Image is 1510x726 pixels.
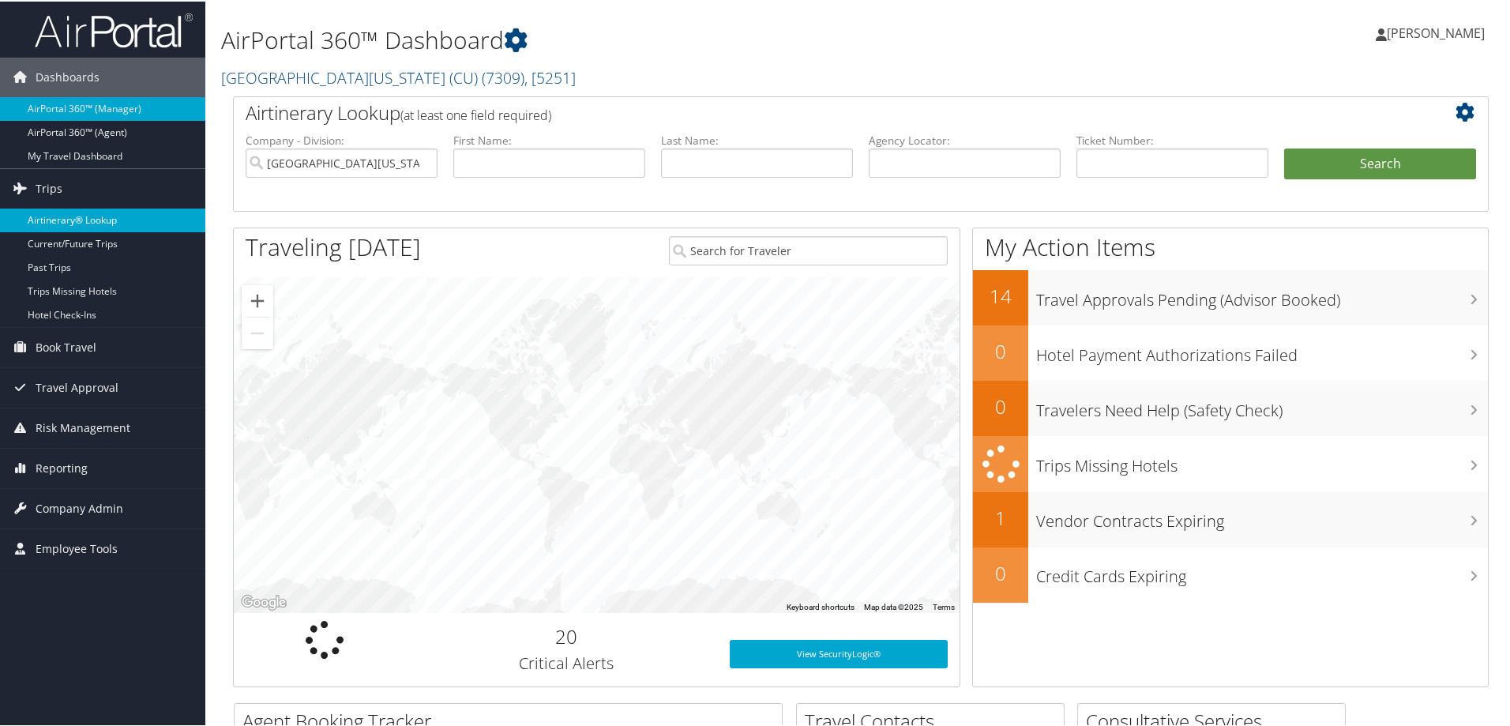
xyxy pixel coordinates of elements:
h2: 0 [973,337,1028,363]
a: [PERSON_NAME] [1376,8,1501,55]
input: Search for Traveler [669,235,948,264]
a: [GEOGRAPHIC_DATA][US_STATE] (CU) [221,66,576,87]
label: Company - Division: [246,131,438,147]
span: Company Admin [36,487,123,527]
label: Last Name: [661,131,853,147]
span: Travel Approval [36,367,118,406]
h2: 0 [973,392,1028,419]
label: Agency Locator: [869,131,1061,147]
h3: Travel Approvals Pending (Advisor Booked) [1036,280,1488,310]
label: First Name: [453,131,645,147]
button: Search [1284,147,1476,179]
span: Book Travel [36,326,96,366]
span: (at least one field required) [400,105,551,122]
span: Dashboards [36,56,100,96]
h3: Trips Missing Hotels [1036,446,1488,476]
a: Open this area in Google Maps (opens a new window) [238,591,290,611]
h1: AirPortal 360™ Dashboard [221,22,1074,55]
h3: Credit Cards Expiring [1036,556,1488,586]
h2: 0 [973,559,1028,585]
span: Reporting [36,447,88,487]
a: Trips Missing Hotels [973,434,1488,491]
label: Ticket Number: [1076,131,1268,147]
span: Risk Management [36,407,130,446]
h2: 20 [427,622,706,649]
img: airportal-logo.png [35,10,193,47]
span: ( 7309 ) [482,66,524,87]
h3: Hotel Payment Authorizations Failed [1036,335,1488,365]
span: , [ 5251 ] [524,66,576,87]
a: Terms (opens in new tab) [933,601,955,610]
h2: 14 [973,281,1028,308]
a: 0Credit Cards Expiring [973,546,1488,601]
h3: Critical Alerts [427,651,706,673]
span: Employee Tools [36,528,118,567]
button: Keyboard shortcuts [787,600,855,611]
img: Google [238,591,290,611]
h2: Airtinerary Lookup [246,98,1372,125]
button: Zoom in [242,284,273,315]
span: Trips [36,167,62,207]
h1: My Action Items [973,229,1488,262]
h1: Traveling [DATE] [246,229,421,262]
h2: 1 [973,503,1028,530]
a: 14Travel Approvals Pending (Advisor Booked) [973,269,1488,324]
a: 0Hotel Payment Authorizations Failed [973,324,1488,379]
button: Zoom out [242,316,273,348]
span: [PERSON_NAME] [1387,23,1485,40]
a: 1Vendor Contracts Expiring [973,491,1488,546]
a: 0Travelers Need Help (Safety Check) [973,379,1488,434]
h3: Vendor Contracts Expiring [1036,501,1488,531]
a: View SecurityLogic® [730,638,948,667]
span: Map data ©2025 [864,601,923,610]
h3: Travelers Need Help (Safety Check) [1036,390,1488,420]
